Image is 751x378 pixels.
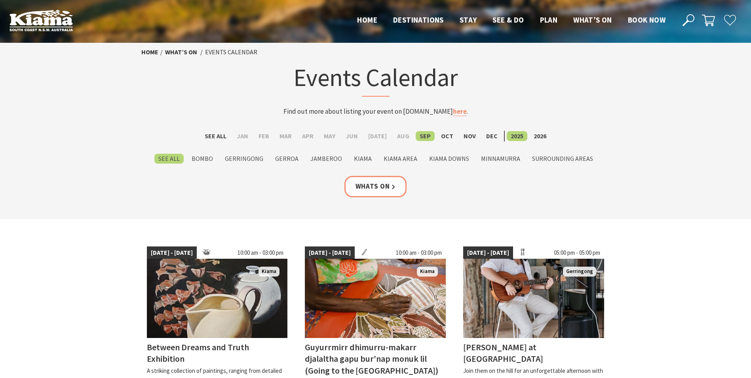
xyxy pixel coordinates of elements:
a: here [453,107,467,116]
span: [DATE] - [DATE] [463,246,513,259]
label: Gerringong [221,154,267,164]
span: Home [357,15,377,25]
h4: Guyurrmirr dhimurru-makarr djalaltha gapu bur’nap monuk lil (Going to the [GEOGRAPHIC_DATA]) [305,342,438,376]
span: What’s On [573,15,612,25]
label: Sep [416,131,435,141]
label: Jan [233,131,252,141]
span: Plan [540,15,558,25]
label: Mar [276,131,296,141]
span: Destinations [393,15,444,25]
span: Book now [628,15,665,25]
a: Whats On [344,176,407,197]
img: Aboriginal artist Joy Borruwa sitting on the floor painting [305,259,446,338]
label: See All [154,154,184,164]
a: Home [141,48,158,56]
label: Nov [460,131,480,141]
img: Kiama Logo [10,10,73,31]
span: 10:00 am - 03:00 pm [234,246,287,259]
span: Kiama [259,267,279,277]
label: Kiama Area [380,154,421,164]
label: Kiama Downs [425,154,473,164]
label: May [320,131,339,141]
a: What’s On [165,48,197,56]
label: Aug [393,131,413,141]
label: Apr [298,131,318,141]
span: 05:00 pm - 05:00 pm [550,246,604,259]
label: Gerroa [271,154,302,164]
nav: Main Menu [349,14,673,27]
label: Feb [255,131,273,141]
h4: [PERSON_NAME] at [GEOGRAPHIC_DATA] [463,342,543,364]
label: Surrounding Areas [528,154,597,164]
label: Oct [437,131,457,141]
h4: Between Dreams and Truth Exhibition [147,342,249,364]
span: Stay [460,15,477,25]
span: [DATE] - [DATE] [305,246,355,259]
label: Kiama [350,154,376,164]
label: See All [201,131,230,141]
span: See & Do [492,15,524,25]
li: Events Calendar [205,47,257,57]
label: Jun [342,131,362,141]
label: 2025 [507,131,527,141]
span: Gerringong [563,267,596,277]
label: [DATE] [364,131,391,141]
label: Dec [482,131,502,141]
p: Find out more about listing your event on [DOMAIN_NAME] . [221,106,531,117]
span: [DATE] - [DATE] [147,246,197,259]
span: Kiama [417,267,438,277]
span: 10:00 am - 03:00 pm [392,246,446,259]
label: Bombo [188,154,217,164]
h1: Events Calendar [221,61,531,97]
img: Tayvin Martins [463,259,604,338]
label: Jamberoo [306,154,346,164]
label: Minnamurra [477,154,524,164]
label: 2026 [530,131,550,141]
